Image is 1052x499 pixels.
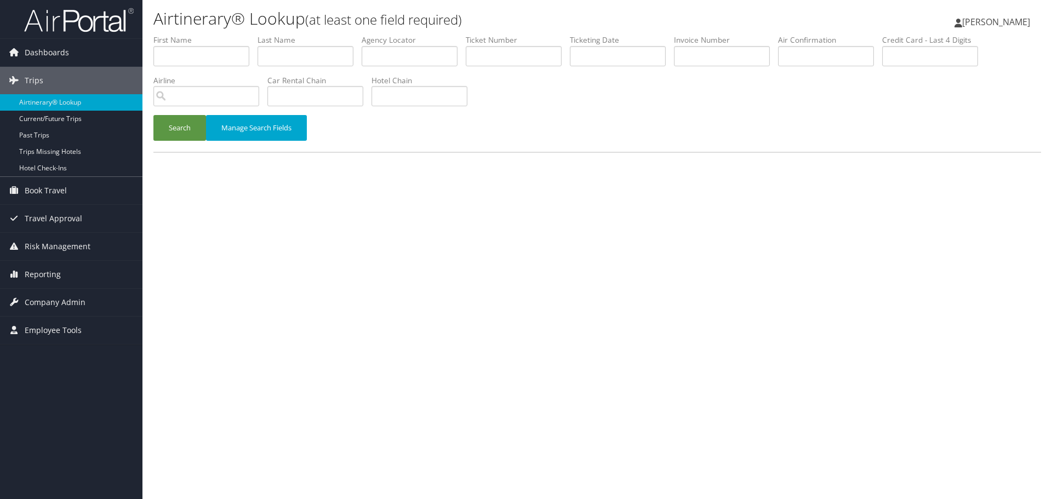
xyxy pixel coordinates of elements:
label: Hotel Chain [371,75,476,86]
label: Ticketing Date [570,35,674,45]
span: Employee Tools [25,317,82,344]
img: airportal-logo.png [24,7,134,33]
label: Credit Card - Last 4 Digits [882,35,986,45]
label: Agency Locator [362,35,466,45]
span: [PERSON_NAME] [962,16,1030,28]
span: Travel Approval [25,205,82,232]
span: Company Admin [25,289,85,316]
label: Car Rental Chain [267,75,371,86]
small: (at least one field required) [305,10,462,28]
h1: Airtinerary® Lookup [153,7,745,30]
span: Risk Management [25,233,90,260]
label: Last Name [258,35,362,45]
span: Reporting [25,261,61,288]
button: Search [153,115,206,141]
label: Ticket Number [466,35,570,45]
label: Invoice Number [674,35,778,45]
label: Airline [153,75,267,86]
a: [PERSON_NAME] [954,5,1041,38]
span: Book Travel [25,177,67,204]
span: Trips [25,67,43,94]
span: Dashboards [25,39,69,66]
button: Manage Search Fields [206,115,307,141]
label: First Name [153,35,258,45]
label: Air Confirmation [778,35,882,45]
